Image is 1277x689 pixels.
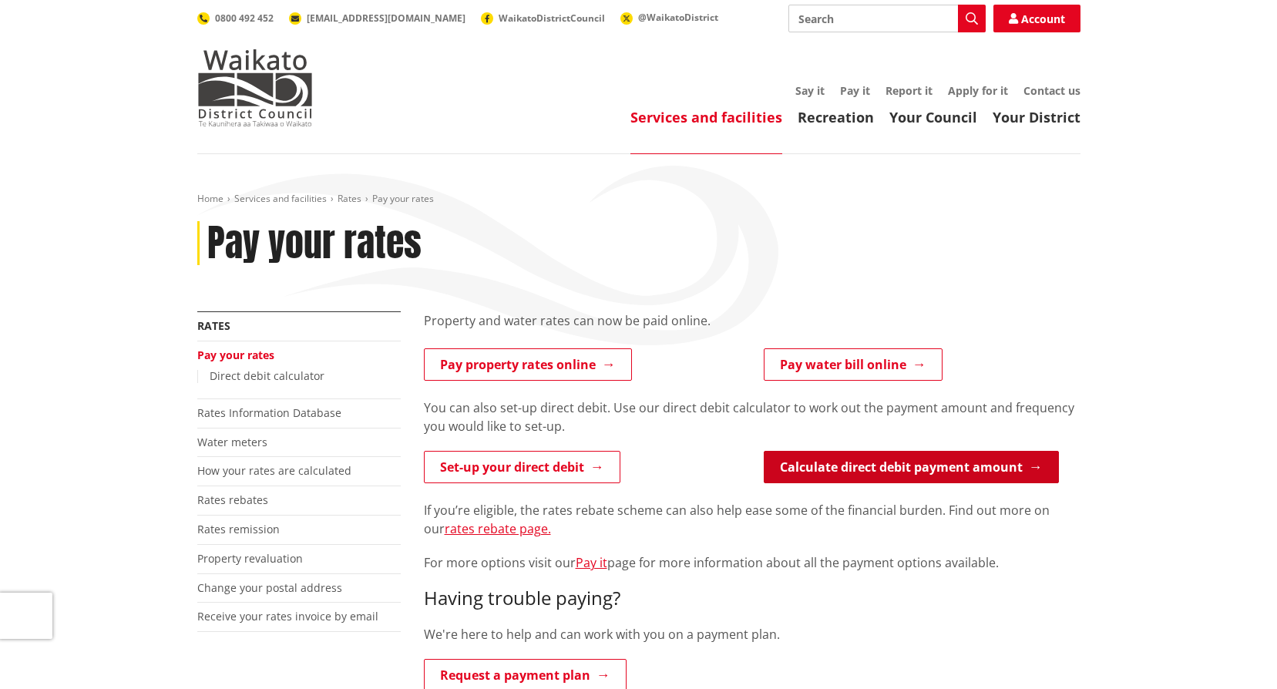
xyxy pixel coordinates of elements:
p: You can also set-up direct debit. Use our direct debit calculator to work out the payment amount ... [424,398,1080,435]
a: Apply for it [948,83,1008,98]
a: Services and facilities [630,108,782,126]
a: Services and facilities [234,192,327,205]
a: Rates rebates [197,492,268,507]
span: WaikatoDistrictCouncil [499,12,605,25]
a: Your Council [889,108,977,126]
img: Waikato District Council - Te Kaunihera aa Takiwaa o Waikato [197,49,313,126]
span: [EMAIL_ADDRESS][DOMAIN_NAME] [307,12,465,25]
a: Rates [338,192,361,205]
h3: Having trouble paying? [424,587,1080,610]
a: Your District [993,108,1080,126]
iframe: Messenger Launcher [1206,624,1262,680]
a: Pay your rates [197,348,274,362]
a: Pay property rates online [424,348,632,381]
a: Contact us [1023,83,1080,98]
span: 0800 492 452 [215,12,274,25]
a: Report it [885,83,933,98]
a: Rates remission [197,522,280,536]
p: If you’re eligible, the rates rebate scheme can also help ease some of the financial burden. Find... [424,501,1080,538]
nav: breadcrumb [197,193,1080,206]
p: For more options visit our page for more information about all the payment options available. [424,553,1080,572]
a: Home [197,192,223,205]
a: Property revaluation [197,551,303,566]
span: Pay your rates [372,192,434,205]
a: Calculate direct debit payment amount [764,451,1059,483]
a: Change your postal address [197,580,342,595]
a: Pay it [576,554,607,571]
span: @WaikatoDistrict [638,11,718,24]
a: Water meters [197,435,267,449]
a: Direct debit calculator [210,368,324,383]
a: Recreation [798,108,874,126]
a: Set-up your direct debit [424,451,620,483]
p: We're here to help and can work with you on a payment plan. [424,625,1080,644]
div: Property and water rates can now be paid online. [424,311,1080,348]
a: Rates Information Database [197,405,341,420]
a: WaikatoDistrictCouncil [481,12,605,25]
a: Rates [197,318,230,333]
a: Pay it [840,83,870,98]
a: Pay water bill online [764,348,943,381]
a: How your rates are calculated [197,463,351,478]
input: Search input [788,5,986,32]
a: rates rebate page. [445,520,551,537]
a: Receive your rates invoice by email [197,609,378,623]
a: @WaikatoDistrict [620,11,718,24]
a: 0800 492 452 [197,12,274,25]
h1: Pay your rates [207,221,422,266]
a: Account [993,5,1080,32]
a: [EMAIL_ADDRESS][DOMAIN_NAME] [289,12,465,25]
a: Say it [795,83,825,98]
